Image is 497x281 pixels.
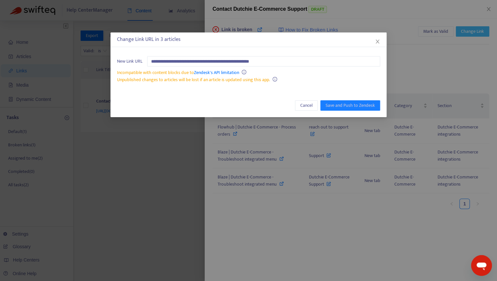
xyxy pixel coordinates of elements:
[471,255,492,276] iframe: Button to launch messaging window
[295,100,318,111] button: Cancel
[300,102,312,109] span: Cancel
[117,76,270,83] span: Unpublished changes to articles will be lost if an article is updated using this app.
[117,36,380,43] div: Change Link URL in 3 articles
[320,100,380,111] button: Save and Push to Zendesk
[242,70,246,74] span: info-circle
[117,58,142,65] span: New Link URL
[375,39,380,44] span: close
[374,38,381,45] button: Close
[117,69,239,76] span: Incompatible with content blocks due to
[194,69,239,76] a: Zendesk's API limitation
[273,77,277,81] span: info-circle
